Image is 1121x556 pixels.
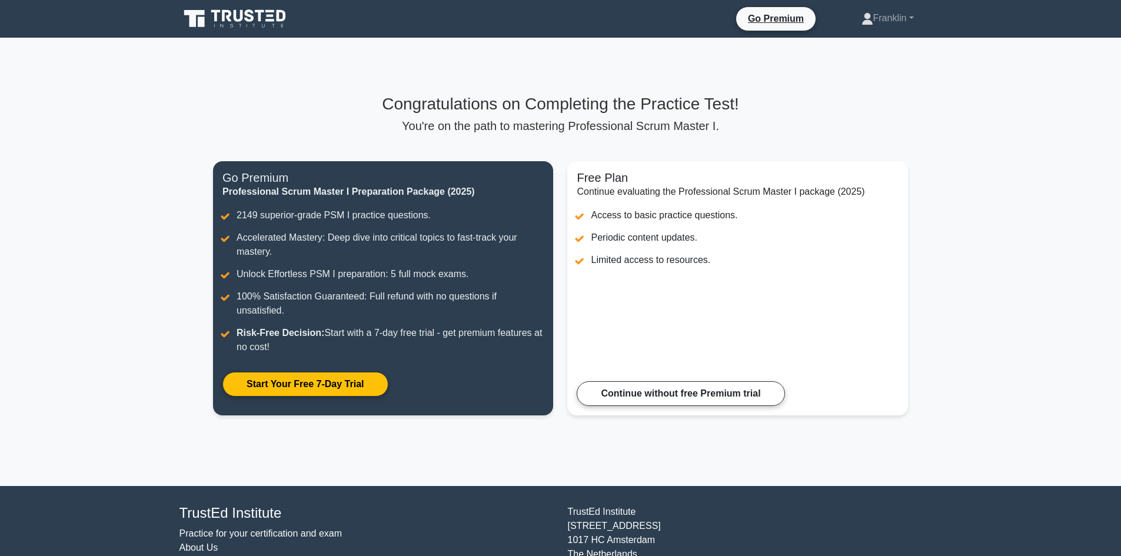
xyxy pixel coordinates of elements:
[179,542,218,552] a: About Us
[179,505,554,522] h4: TrustEd Institute
[222,372,388,397] a: Start Your Free 7-Day Trial
[213,119,908,133] p: You're on the path to mastering Professional Scrum Master I.
[179,528,342,538] a: Practice for your certification and exam
[741,11,811,26] a: Go Premium
[213,94,908,114] h3: Congratulations on Completing the Practice Test!
[833,6,942,30] a: Franklin
[577,381,784,406] a: Continue without free Premium trial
